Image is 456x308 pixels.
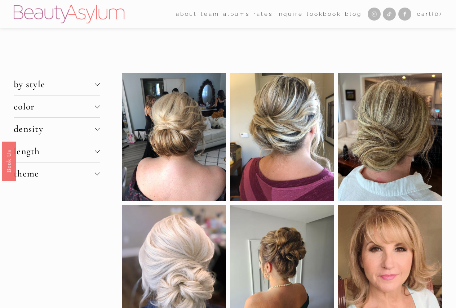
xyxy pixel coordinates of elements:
[176,9,197,19] span: about
[253,8,273,19] a: Rates
[14,5,124,23] img: Beauty Asylum | Bridal Hair &amp; Makeup Charlotte &amp; Atlanta
[14,95,100,117] button: color
[14,73,100,95] button: by style
[368,8,381,21] a: Instagram
[14,168,95,179] span: theme
[435,10,439,17] span: 0
[176,8,197,19] a: folder dropdown
[14,162,100,184] button: theme
[276,8,303,19] a: Inquire
[201,9,219,19] span: team
[2,141,16,180] a: Book Us
[398,8,411,21] a: Facebook
[223,8,250,19] a: albums
[14,146,95,157] span: length
[14,118,100,140] button: density
[345,8,362,19] a: Blog
[432,10,442,17] span: ( )
[14,140,100,162] button: length
[417,9,442,19] a: Cart(0)
[14,79,95,90] span: by style
[383,8,396,21] a: TikTok
[201,8,219,19] a: folder dropdown
[14,101,95,112] span: color
[307,8,341,19] a: Lookbook
[14,123,95,134] span: density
